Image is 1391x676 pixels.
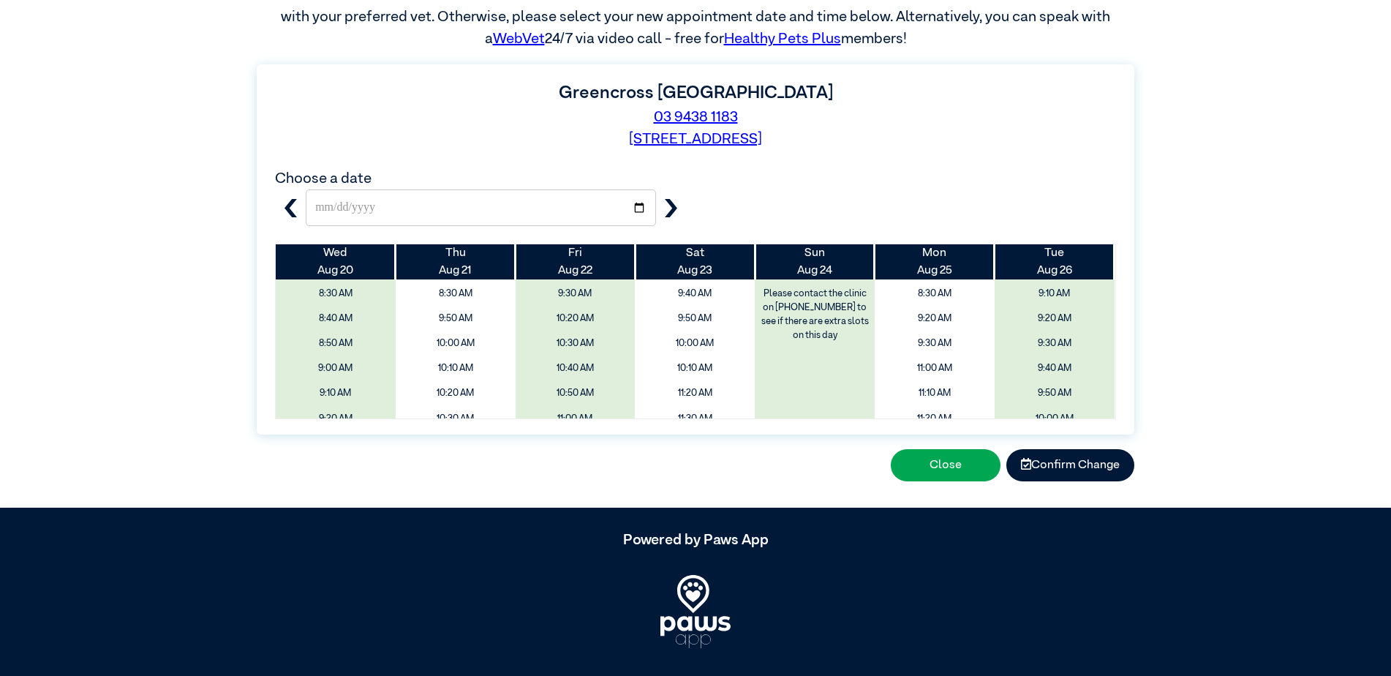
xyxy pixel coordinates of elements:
[640,358,750,379] span: 10:10 AM
[635,244,755,279] th: Aug 23
[281,383,391,404] span: 9:10 AM
[640,383,750,404] span: 11:20 AM
[640,308,750,329] span: 9:50 AM
[880,283,989,304] span: 8:30 AM
[1000,408,1109,429] span: 10:00 AM
[1000,333,1109,354] span: 9:30 AM
[880,408,989,429] span: 11:20 AM
[640,408,750,429] span: 11:30 AM
[401,358,510,379] span: 10:10 AM
[396,244,516,279] th: Aug 21
[654,110,738,124] a: 03 9438 1183
[493,31,545,46] a: WebVet
[995,244,1115,279] th: Aug 26
[559,84,833,102] label: Greencross [GEOGRAPHIC_DATA]
[521,308,630,329] span: 10:20 AM
[1000,283,1109,304] span: 9:10 AM
[1000,383,1109,404] span: 9:50 AM
[880,383,989,404] span: 11:10 AM
[521,283,630,304] span: 9:30 AM
[880,358,989,379] span: 11:00 AM
[281,283,391,304] span: 8:30 AM
[755,244,875,279] th: Aug 24
[521,358,630,379] span: 10:40 AM
[401,283,510,304] span: 8:30 AM
[401,408,510,429] span: 10:30 AM
[276,244,396,279] th: Aug 20
[880,308,989,329] span: 9:20 AM
[281,333,391,354] span: 8:50 AM
[401,333,510,354] span: 10:00 AM
[401,383,510,404] span: 10:20 AM
[1000,358,1109,379] span: 9:40 AM
[1006,449,1134,481] button: Confirm Change
[660,575,731,648] img: PawsApp
[275,171,372,186] label: Choose a date
[891,449,1000,481] button: Close
[281,408,391,429] span: 9:20 AM
[257,531,1134,549] h5: Powered by Paws App
[1000,308,1109,329] span: 9:20 AM
[401,308,510,329] span: 9:50 AM
[640,333,750,354] span: 10:00 AM
[521,383,630,404] span: 10:50 AM
[756,283,873,347] label: Please contact the clinic on [PHONE_NUMBER] to see if there are extra slots on this day
[521,333,630,354] span: 10:30 AM
[516,244,636,279] th: Aug 22
[521,408,630,429] span: 11:00 AM
[875,244,995,279] th: Aug 25
[281,358,391,379] span: 9:00 AM
[880,333,989,354] span: 9:30 AM
[281,308,391,329] span: 8:40 AM
[629,132,762,146] a: [STREET_ADDRESS]
[640,283,750,304] span: 9:40 AM
[724,31,841,46] a: Healthy Pets Plus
